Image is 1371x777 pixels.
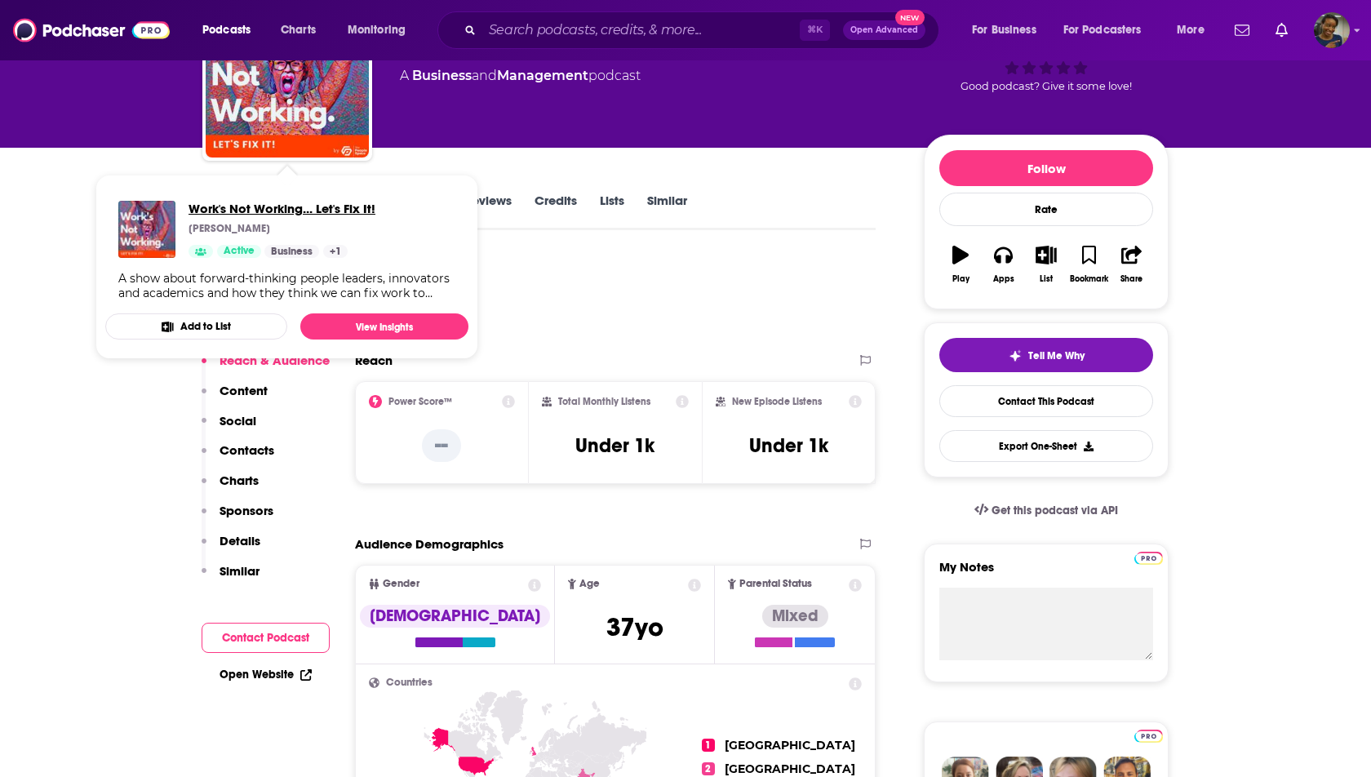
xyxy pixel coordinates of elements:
a: Contact This Podcast [939,385,1153,417]
span: Countries [386,677,433,688]
button: List [1025,235,1067,294]
p: Social [220,413,256,428]
a: Pro website [1134,549,1163,565]
p: [PERSON_NAME] [189,222,270,235]
p: Contacts [220,442,274,458]
button: Contact Podcast [202,623,330,653]
p: Content [220,383,268,398]
span: For Podcasters [1063,19,1142,42]
button: Add to List [105,313,287,340]
button: Similar [202,563,260,593]
h2: Total Monthly Listens [558,396,650,407]
button: Open AdvancedNew [843,20,925,40]
button: Show profile menu [1314,12,1350,48]
p: Details [220,533,260,548]
a: Get this podcast via API [961,491,1131,531]
a: Similar [647,193,687,230]
p: Charts [220,473,259,488]
div: Search podcasts, credits, & more... [453,11,955,49]
div: [DEMOGRAPHIC_DATA] [360,605,550,628]
a: View Insights [300,313,468,340]
p: Similar [220,563,260,579]
button: Bookmark [1067,235,1110,294]
a: Show notifications dropdown [1269,16,1294,44]
h2: Audience Demographics [355,536,504,552]
button: Follow [939,150,1153,186]
img: User Profile [1314,12,1350,48]
span: Tell Me Why [1028,349,1085,362]
div: Mixed [762,605,828,628]
span: New [895,10,925,25]
div: Share [1120,274,1142,284]
button: open menu [336,17,427,43]
a: Credits [535,193,577,230]
button: Social [202,413,256,443]
label: My Notes [939,559,1153,588]
a: Reviews [464,193,512,230]
div: Bookmark [1070,274,1108,284]
span: 37 yo [606,611,663,643]
span: Logged in as sabrinajohnson [1314,12,1350,48]
span: Get this podcast via API [992,504,1118,517]
button: Charts [202,473,259,503]
a: Pro website [1134,727,1163,743]
button: Details [202,533,260,563]
span: Good podcast? Give it some love! [961,80,1132,92]
h3: Under 1k [575,433,654,458]
p: -- [422,429,461,462]
button: Content [202,383,268,413]
button: tell me why sparkleTell Me Why [939,338,1153,372]
img: Podchaser Pro [1134,730,1163,743]
span: Active [224,243,255,260]
button: open menu [1053,17,1165,43]
span: Monitoring [348,19,406,42]
a: Show notifications dropdown [1228,16,1256,44]
span: Open Advanced [850,26,918,34]
img: Podchaser Pro [1134,552,1163,565]
div: Rate [939,193,1153,226]
a: Work's Not Working... Let's Fix It! [189,201,375,216]
span: 1 [702,739,715,752]
button: open menu [961,17,1057,43]
h2: New Episode Listens [732,396,822,407]
div: A show about forward-thinking people leaders, innovators and academics and how they think we can ... [118,271,455,300]
button: Export One-Sheet [939,430,1153,462]
span: More [1177,19,1205,42]
span: and [472,68,497,83]
img: Podchaser - Follow, Share and Rate Podcasts [13,15,170,46]
a: Lists [600,193,624,230]
a: Charts [270,17,326,43]
a: Open Website [220,668,312,682]
span: Age [579,579,600,589]
div: List [1040,274,1053,284]
a: Active [217,245,261,258]
span: [GEOGRAPHIC_DATA] [725,761,855,776]
span: Charts [281,19,316,42]
a: Business [412,68,472,83]
a: +1 [323,245,348,258]
h3: Under 1k [749,433,828,458]
div: A podcast [400,66,641,86]
span: Parental Status [739,579,812,589]
a: Management [497,68,588,83]
input: Search podcasts, credits, & more... [482,17,800,43]
button: open menu [1165,17,1225,43]
p: Sponsors [220,503,273,518]
button: open menu [191,17,272,43]
button: Sponsors [202,503,273,533]
span: For Business [972,19,1036,42]
img: tell me why sparkle [1009,349,1022,362]
button: Share [1111,235,1153,294]
div: Play [952,274,969,284]
h2: Power Score™ [388,396,452,407]
img: Work's Not Working... Let's Fix It! [118,201,175,258]
button: Play [939,235,982,294]
span: [GEOGRAPHIC_DATA] [725,738,855,753]
span: Gender [383,579,419,589]
span: Podcasts [202,19,251,42]
span: 2 [702,762,715,775]
div: Apps [993,274,1014,284]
